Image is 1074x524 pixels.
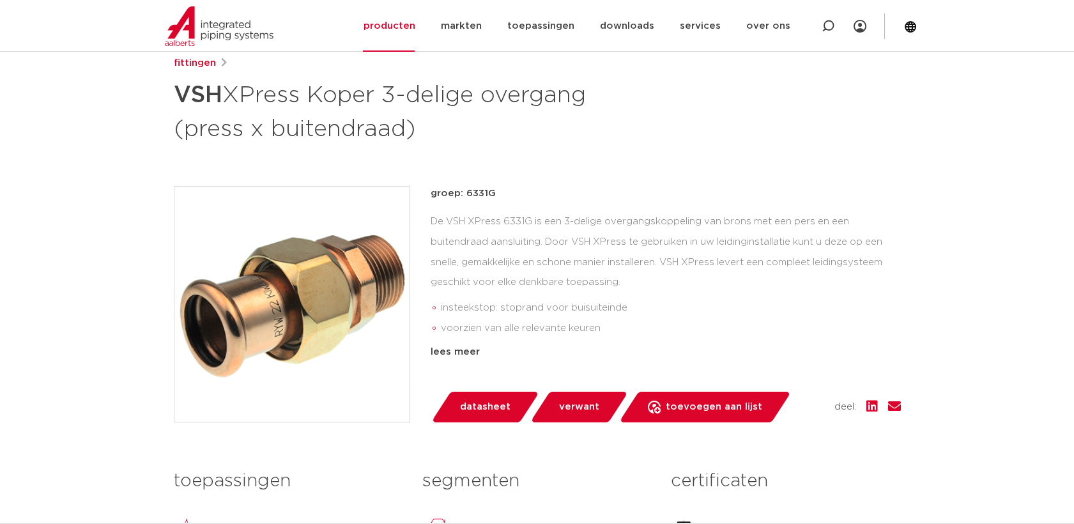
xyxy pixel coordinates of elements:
[174,84,222,107] strong: VSH
[530,392,628,422] a: verwant
[441,339,901,359] li: Leak Before Pressed-functie
[431,212,901,339] div: De VSH XPress 6331G is een 3-delige overgangskoppeling van brons met een pers en een buitendraad ...
[431,344,901,360] div: lees meer
[671,468,900,494] h3: certificaten
[431,392,539,422] a: datasheet
[174,56,216,71] a: fittingen
[460,397,510,417] span: datasheet
[834,399,856,415] span: deel:
[422,468,652,494] h3: segmenten
[174,468,403,494] h3: toepassingen
[441,298,901,318] li: insteekstop: stoprand voor buisuiteinde
[666,397,762,417] span: toevoegen aan lijst
[174,187,410,422] img: Product Image for VSH XPress Koper 3-delige overgang (press x buitendraad)
[174,76,654,145] h1: XPress Koper 3-delige overgang (press x buitendraad)
[431,186,901,201] p: groep: 6331G
[559,397,599,417] span: verwant
[441,318,901,339] li: voorzien van alle relevante keuren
